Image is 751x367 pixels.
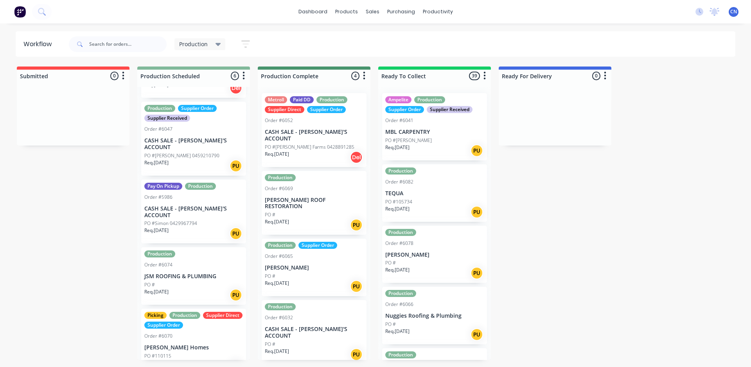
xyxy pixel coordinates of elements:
[23,40,56,49] div: Workflow
[385,117,413,124] div: Order #6041
[385,144,410,151] p: Req. [DATE]
[144,322,183,329] div: Supplier Order
[265,280,289,287] p: Req. [DATE]
[14,6,26,18] img: Factory
[265,341,275,348] p: PO #
[471,328,483,341] div: PU
[350,219,363,231] div: PU
[265,326,363,339] p: CASH SALE - [PERSON_NAME]'S ACCOUNT
[265,144,354,151] p: PO #[PERSON_NAME] Farms 0428891285
[382,93,487,160] div: AmpeliteProductionSupplier OrderSupplier ReceivedOrder #6041MBL CARPENTRYPO #[PERSON_NAME]Req.[DA...
[382,226,487,283] div: ProductionOrder #6078[PERSON_NAME]PO #Req.[DATE]PU
[350,280,363,293] div: PU
[385,178,413,185] div: Order #6082
[262,171,367,235] div: ProductionOrder #6069[PERSON_NAME] ROOF RESTORATIONPO #Req.[DATE]PU
[265,303,296,310] div: Production
[265,348,289,355] p: Req. [DATE]
[730,8,737,15] span: CN
[385,351,416,358] div: Production
[144,220,197,227] p: PO #Simon 0429967794
[185,183,216,190] div: Production
[230,227,242,240] div: PU
[295,6,331,18] a: dashboard
[144,159,169,166] p: Req. [DATE]
[265,151,289,158] p: Req. [DATE]
[265,264,363,271] p: [PERSON_NAME]
[385,167,416,175] div: Production
[144,344,243,351] p: [PERSON_NAME] Homes
[382,287,487,344] div: ProductionOrder #6066Nuggies Roofing & PlumbingPO #Req.[DATE]PU
[144,227,169,234] p: Req. [DATE]
[385,321,396,328] p: PO #
[385,328,410,335] p: Req. [DATE]
[230,82,242,94] div: Del
[141,247,246,305] div: ProductionOrder #6074JSM ROOFING & PLUMBINGPO #Req.[DATE]PU
[265,273,275,280] p: PO #
[262,300,367,364] div: ProductionOrder #6032CASH SALE - [PERSON_NAME]'S ACCOUNTPO #Req.[DATE]PU
[144,250,175,257] div: Production
[144,105,175,112] div: Production
[385,205,410,212] p: Req. [DATE]
[203,312,243,319] div: Supplier Direct
[144,115,190,122] div: Supplier Received
[144,194,172,201] div: Order #5986
[144,288,169,295] p: Req. [DATE]
[230,289,242,301] div: PU
[144,183,182,190] div: Pay On Pickup
[230,160,242,172] div: PU
[178,105,217,112] div: Supplier Order
[382,164,487,222] div: ProductionOrder #6082TEQUAPO #105734Req.[DATE]PU
[262,239,367,296] div: ProductionSupplier OrderOrder #6065[PERSON_NAME]PO #Req.[DATE]PU
[419,6,457,18] div: productivity
[331,6,362,18] div: products
[350,348,363,361] div: PU
[385,259,396,266] p: PO #
[144,205,243,219] p: CASH SALE - [PERSON_NAME]'S ACCOUNT
[265,218,289,225] p: Req. [DATE]
[144,261,172,268] div: Order #6074
[350,151,363,164] div: Del
[385,106,424,113] div: Supplier Order
[385,290,416,297] div: Production
[179,40,208,48] span: Production
[265,211,275,218] p: PO #
[265,242,296,249] div: Production
[385,190,484,197] p: TEQUA
[265,185,293,192] div: Order #6069
[471,144,483,157] div: PU
[89,36,167,52] input: Search for orders...
[144,333,172,340] div: Order #6070
[385,313,484,319] p: Nuggies Roofing & Plumbing
[385,252,484,258] p: [PERSON_NAME]
[144,273,243,280] p: JSM ROOFING & PLUMBING
[265,96,287,103] div: Metroll
[385,266,410,273] p: Req. [DATE]
[265,117,293,124] div: Order #6052
[169,312,200,319] div: Production
[144,360,169,367] p: Req. [DATE]
[362,6,383,18] div: sales
[471,267,483,279] div: PU
[471,206,483,218] div: PU
[141,102,246,176] div: ProductionSupplier OrderSupplier ReceivedOrder #6047CASH SALE - [PERSON_NAME]'S ACCOUNTPO #[PERSO...
[385,301,413,308] div: Order #6066
[385,240,413,247] div: Order #6078
[307,106,346,113] div: Supplier Order
[427,106,473,113] div: Supplier Received
[265,253,293,260] div: Order #6065
[265,314,293,321] div: Order #6032
[144,152,219,159] p: PO #[PERSON_NAME] 0459210790
[316,96,347,103] div: Production
[144,137,243,151] p: CASH SALE - [PERSON_NAME]'S ACCOUNT
[265,129,363,142] p: CASH SALE - [PERSON_NAME]'S ACCOUNT
[265,197,363,210] p: [PERSON_NAME] ROOF RESTORATION
[141,180,246,244] div: Pay On PickupProductionOrder #5986CASH SALE - [PERSON_NAME]'S ACCOUNTPO #Simon 0429967794Req.[DAT...
[385,137,432,144] p: PO #[PERSON_NAME]
[144,312,167,319] div: Picking
[414,96,445,103] div: Production
[385,229,416,236] div: Production
[144,281,155,288] p: PO #
[265,106,304,113] div: Supplier Direct
[290,96,314,103] div: Paid DD
[265,174,296,181] div: Production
